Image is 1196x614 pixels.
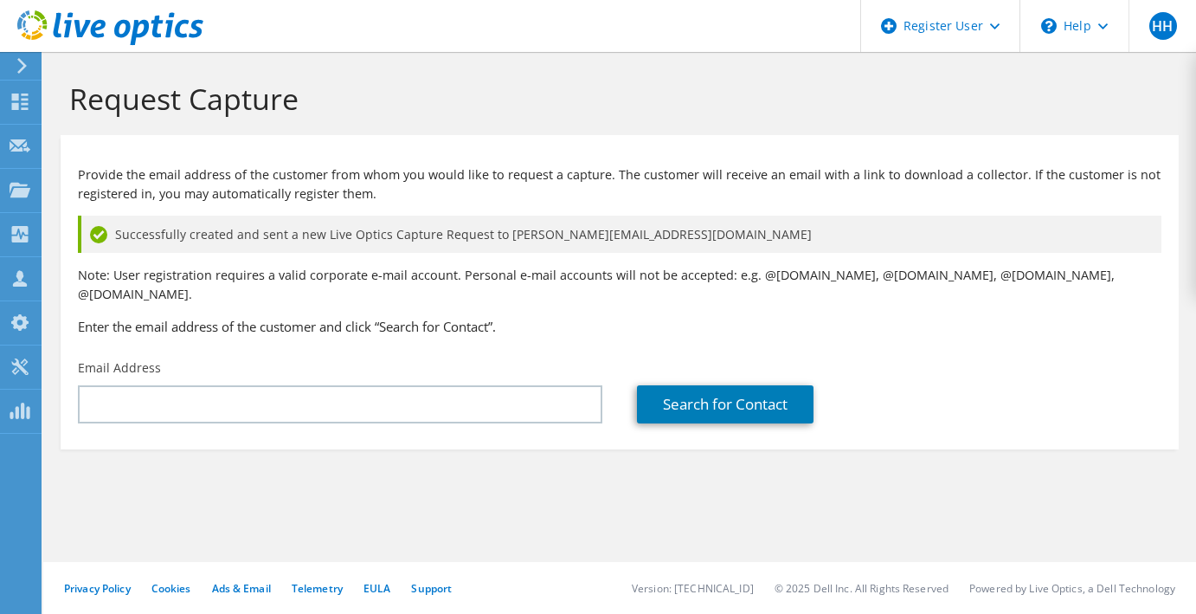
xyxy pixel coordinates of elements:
p: Note: User registration requires a valid corporate e-mail account. Personal e-mail accounts will ... [78,266,1161,304]
svg: \n [1041,18,1057,34]
li: Powered by Live Optics, a Dell Technology [969,581,1175,596]
a: Search for Contact [637,385,813,423]
a: Telemetry [292,581,343,596]
h3: Enter the email address of the customer and click “Search for Contact”. [78,317,1161,336]
label: Email Address [78,359,161,377]
span: HH [1149,12,1177,40]
a: Cookies [151,581,191,596]
h1: Request Capture [69,81,1161,117]
span: Successfully created and sent a new Live Optics Capture Request to [PERSON_NAME][EMAIL_ADDRESS][D... [115,225,812,244]
li: © 2025 Dell Inc. All Rights Reserved [775,581,948,596]
a: Privacy Policy [64,581,131,596]
a: Ads & Email [212,581,271,596]
a: EULA [363,581,390,596]
p: Provide the email address of the customer from whom you would like to request a capture. The cust... [78,165,1161,204]
li: Version: [TECHNICAL_ID] [632,581,754,596]
a: Support [411,581,452,596]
